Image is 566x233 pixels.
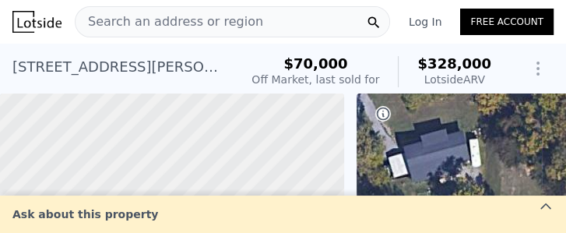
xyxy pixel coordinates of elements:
span: $70,000 [283,55,347,72]
span: $328,000 [417,55,491,72]
a: Log In [390,14,460,30]
span: Search an address or region [76,12,263,31]
button: Show Options [522,53,554,84]
div: Lotside ARV [417,72,491,87]
div: Off Market, last sold for [251,72,379,87]
div: Ask about this property [3,207,167,222]
img: Lotside [12,11,62,33]
div: [STREET_ADDRESS][PERSON_NAME] , Pigeon Forge , TN 37863 [12,56,227,78]
a: Free Account [460,9,554,35]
